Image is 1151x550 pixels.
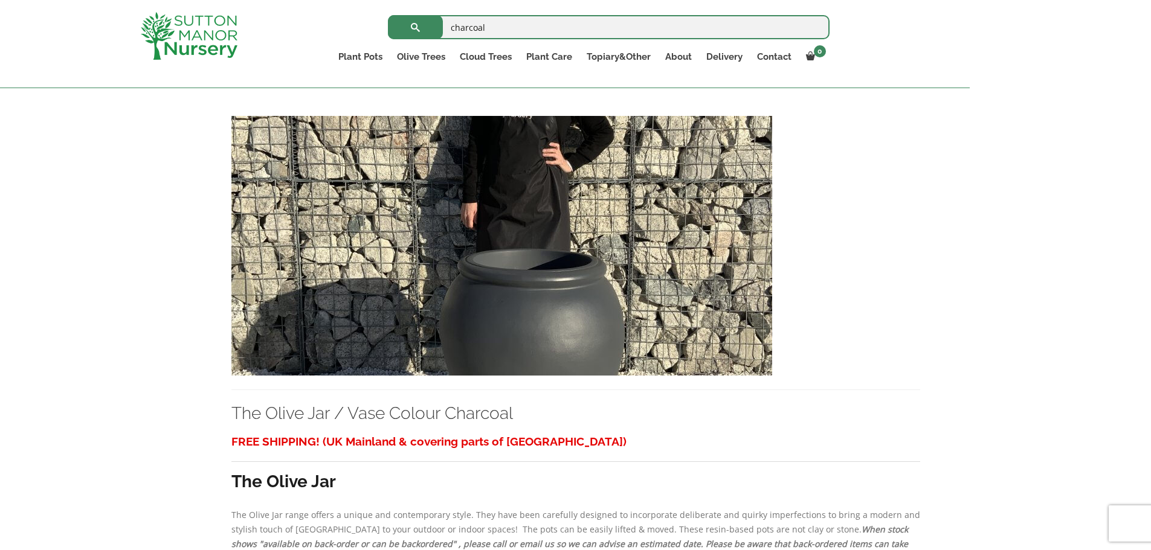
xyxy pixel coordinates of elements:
a: Plant Pots [331,48,390,65]
a: Cloud Trees [453,48,519,65]
a: Plant Care [519,48,579,65]
img: logo [141,12,237,60]
a: Delivery [699,48,750,65]
strong: The Olive Jar [231,472,336,491]
a: The Olive Jar / Vase Colour Charcoal [231,239,772,251]
h3: FREE SHIPPING! (UK Mainland & covering parts of [GEOGRAPHIC_DATA]) [231,430,920,453]
a: Olive Trees [390,48,453,65]
img: The Olive Jar / Vase Colour Charcoal - IMG 8365 [231,116,772,376]
a: Topiary&Other [579,48,658,65]
a: Contact [750,48,799,65]
input: Search... [388,15,830,39]
a: 0 [799,48,830,65]
a: The Olive Jar / Vase Colour Charcoal [231,403,513,423]
a: About [658,48,699,65]
span: 0 [814,45,826,57]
